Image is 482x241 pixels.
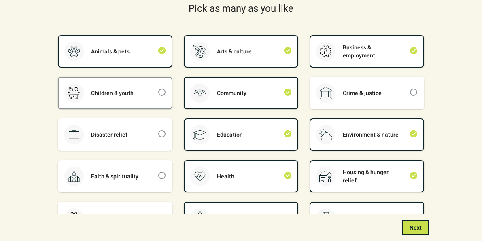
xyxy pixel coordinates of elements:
div: Arts & culture [210,47,259,55]
div: Health [210,172,242,180]
div: Education [210,131,250,139]
button: Next [402,220,429,235]
div: Pick as many as you like [52,2,430,15]
div: Animals & pets [84,47,137,55]
div: Housing & hunger relief [335,168,410,184]
span: Next [410,224,422,231]
div: Children & youth [84,89,141,97]
div: Disaster relief [84,131,135,139]
div: Environment & nature [335,131,406,139]
div: Crime & justice [335,89,389,97]
div: Community [210,89,254,97]
div: Business & employment [335,43,410,59]
div: Faith & spirituality [84,172,146,180]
